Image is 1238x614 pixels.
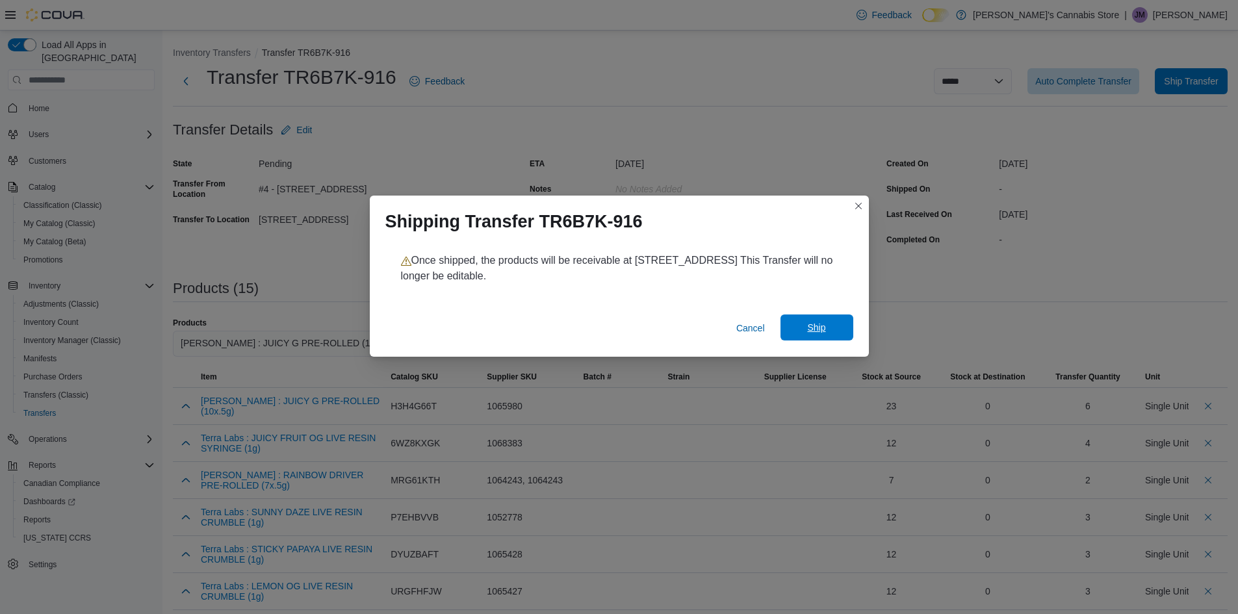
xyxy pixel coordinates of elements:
[401,253,838,284] p: Once shipped, the products will be receivable at [STREET_ADDRESS] This Transfer will no longer be...
[807,321,825,334] span: Ship
[385,211,643,232] h1: Shipping Transfer TR6B7K-916
[736,322,765,335] span: Cancel
[731,315,770,341] button: Cancel
[780,314,853,340] button: Ship
[851,198,866,214] button: Closes this modal window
